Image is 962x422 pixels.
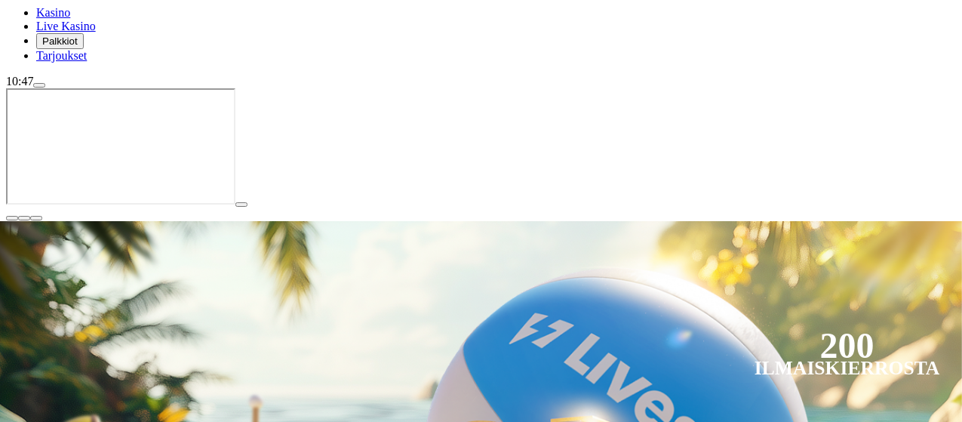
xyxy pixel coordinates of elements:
span: Tarjoukset [36,49,87,62]
div: Ilmaiskierrosta [755,359,940,377]
a: diamond iconKasino [36,6,70,19]
span: 10:47 [6,75,33,88]
span: Live Kasino [36,20,96,32]
a: gift-inverted iconTarjoukset [36,49,87,62]
span: Palkkiot [42,35,78,47]
button: close icon [6,216,18,220]
button: fullscreen-exit icon [30,216,42,220]
button: play icon [235,202,247,207]
button: chevron-down icon [18,216,30,220]
button: menu [33,83,45,88]
span: Kasino [36,6,70,19]
div: 200 [820,337,874,355]
a: poker-chip iconLive Kasino [36,20,96,32]
iframe: Who wants to be a Millionaire [6,88,235,205]
button: reward iconPalkkiot [36,33,84,49]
